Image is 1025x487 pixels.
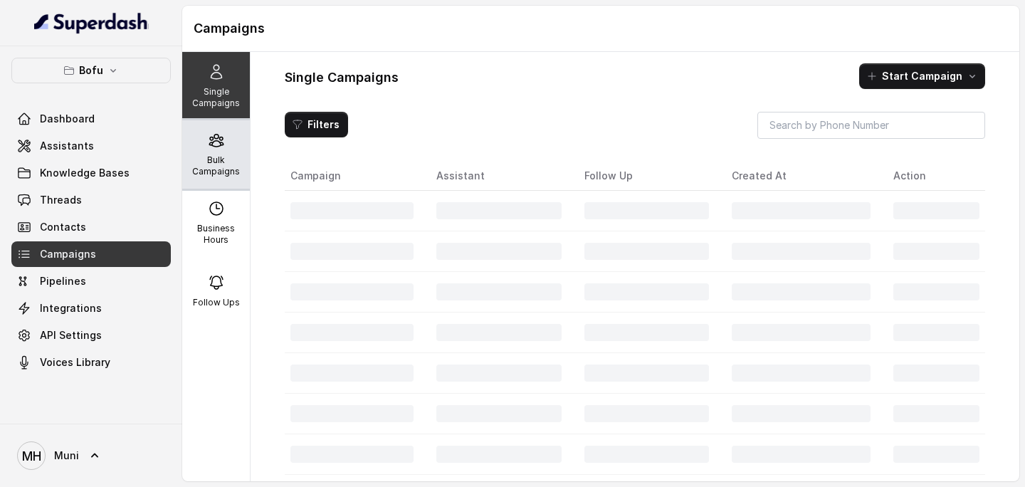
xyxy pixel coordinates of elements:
[40,139,94,153] span: Assistants
[11,268,171,294] a: Pipelines
[40,301,102,315] span: Integrations
[40,112,95,126] span: Dashboard
[285,112,348,137] button: Filters
[40,274,86,288] span: Pipelines
[40,193,82,207] span: Threads
[40,166,130,180] span: Knowledge Bases
[40,220,86,234] span: Contacts
[11,214,171,240] a: Contacts
[11,58,171,83] button: Bofu
[285,162,425,191] th: Campaign
[188,155,244,177] p: Bulk Campaigns
[188,86,244,109] p: Single Campaigns
[285,66,399,89] h1: Single Campaigns
[193,297,240,308] p: Follow Ups
[34,11,149,34] img: light.svg
[11,295,171,321] a: Integrations
[79,62,103,79] p: Bofu
[11,106,171,132] a: Dashboard
[40,247,96,261] span: Campaigns
[11,436,171,476] a: Muni
[188,223,244,246] p: Business Hours
[11,133,171,159] a: Assistants
[882,162,985,191] th: Action
[11,241,171,267] a: Campaigns
[720,162,881,191] th: Created At
[11,160,171,186] a: Knowledge Bases
[40,328,102,342] span: API Settings
[194,17,1008,40] h1: Campaigns
[54,449,79,463] span: Muni
[40,355,110,370] span: Voices Library
[11,323,171,348] a: API Settings
[859,63,985,89] button: Start Campaign
[11,187,171,213] a: Threads
[573,162,721,191] th: Follow Up
[22,449,41,464] text: MH
[757,112,985,139] input: Search by Phone Number
[11,350,171,375] a: Voices Library
[425,162,573,191] th: Assistant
